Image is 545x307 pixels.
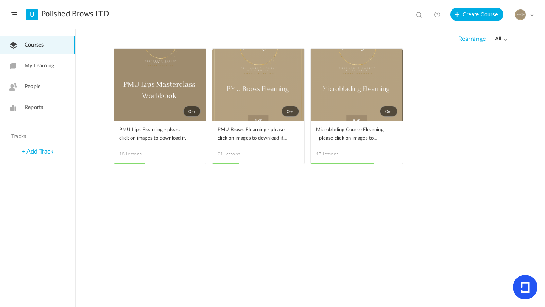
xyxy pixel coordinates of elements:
span: Courses [25,41,44,49]
span: People [25,83,40,91]
span: 0m [282,106,299,117]
a: PMU Lips Elearning - please click on images to download if not visible [119,126,201,143]
span: Microblading Course Elearning - please click on images to download if not visible [316,126,386,143]
a: 0m [311,49,403,121]
span: 17 Lessons [316,150,357,157]
span: Rearrange [458,36,486,43]
a: 0m [114,49,206,121]
span: 0m [183,106,201,117]
a: Polished Brows LTD [41,9,109,19]
a: PMU Brows Elearning - please click on images to download if not visible [218,126,299,143]
span: 0m [380,106,397,117]
a: U [26,9,38,20]
span: 21 Lessons [218,150,258,157]
a: 0m [212,49,304,121]
a: + Add Track [22,149,53,155]
span: PMU Lips Elearning - please click on images to download if not visible [119,126,189,143]
img: 617fe505-c459-451e-be24-f11bddb9b696.PNG [515,9,526,20]
button: Create Course [450,8,503,21]
span: My Learning [25,62,54,70]
span: PMU Brows Elearning - please click on images to download if not visible [218,126,288,143]
span: Reports [25,104,43,112]
span: 18 Lessons [119,150,160,157]
a: Microblading Course Elearning - please click on images to download if not visible [316,126,397,143]
span: all [495,36,507,42]
h4: Tracks [11,133,62,140]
